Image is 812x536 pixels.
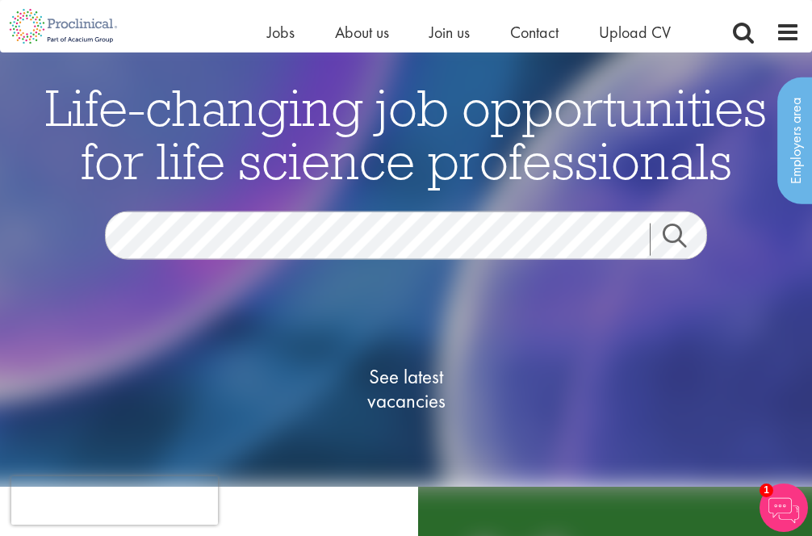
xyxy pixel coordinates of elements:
a: Join us [429,22,470,43]
a: Contact [510,22,559,43]
img: Chatbot [760,484,808,532]
iframe: reCAPTCHA [11,476,218,525]
span: Life-changing job opportunities for life science professionals [45,75,767,193]
a: See latestvacancies [325,300,487,478]
a: Upload CV [599,22,671,43]
span: 1 [760,484,773,497]
a: About us [335,22,389,43]
a: Job search submit button [650,224,719,256]
span: See latest vacancies [325,365,487,413]
a: Jobs [267,22,295,43]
